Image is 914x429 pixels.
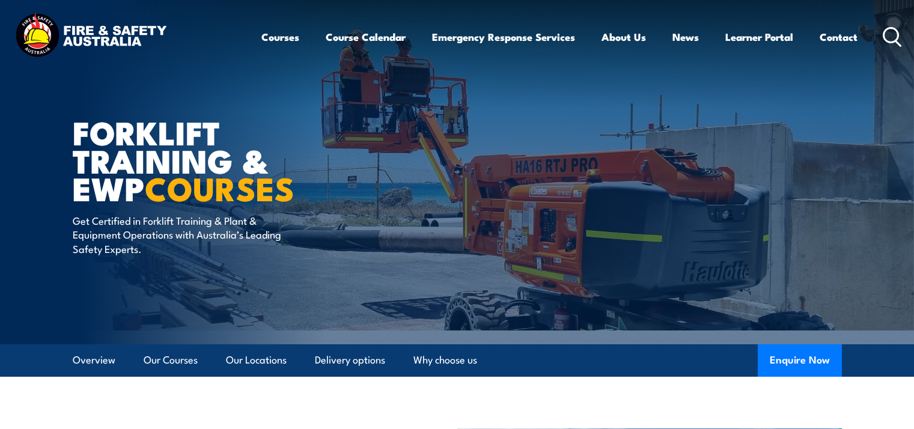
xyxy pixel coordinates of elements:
[820,21,858,53] a: Contact
[758,344,842,377] button: Enquire Now
[261,21,299,53] a: Courses
[73,344,115,376] a: Overview
[432,21,575,53] a: Emergency Response Services
[73,213,292,255] p: Get Certified in Forklift Training & Plant & Equipment Operations with Australia’s Leading Safety...
[73,118,370,202] h1: Forklift Training & EWP
[672,21,699,53] a: News
[602,21,646,53] a: About Us
[725,21,793,53] a: Learner Portal
[326,21,406,53] a: Course Calendar
[315,344,385,376] a: Delivery options
[413,344,477,376] a: Why choose us
[144,344,198,376] a: Our Courses
[145,162,294,212] strong: COURSES
[226,344,287,376] a: Our Locations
